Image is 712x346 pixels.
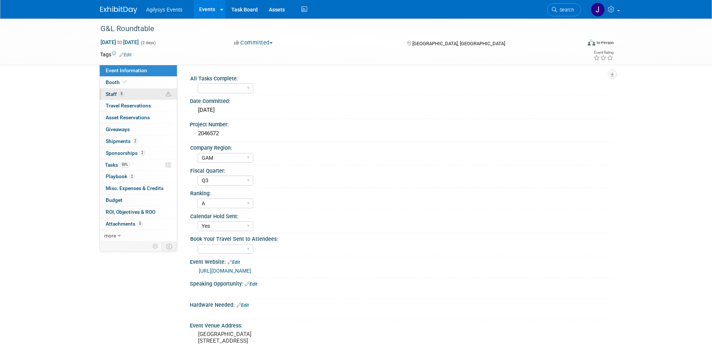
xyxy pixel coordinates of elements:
pre: [GEOGRAPHIC_DATA] [STREET_ADDRESS] [198,331,357,344]
div: G&L Roundtable [98,22,570,36]
div: Book Your Travel Sent to Attendees: [190,233,609,243]
a: [URL][DOMAIN_NAME] [199,268,251,274]
span: [DATE] [DATE] [100,39,139,46]
td: Tags [100,51,132,58]
td: Personalize Event Tab Strip [149,242,162,251]
div: Hardware Needed: [190,299,612,309]
div: Fiscal Quarter: [190,165,609,174]
span: 2 [139,150,145,156]
span: Misc. Expenses & Credits [106,185,164,191]
div: All Tasks Complete: [190,73,609,82]
a: Booth [100,77,177,88]
i: Booth reservation complete [123,80,127,84]
span: 2 [129,174,135,179]
a: Edit [228,260,240,265]
a: Attachments5 [100,218,177,230]
a: Budget [100,194,177,206]
span: 59% [120,162,130,167]
img: ExhibitDay [100,6,137,14]
span: Potential Scheduling Conflict -- at least one attendee is tagged in another overlapping event. [166,91,171,98]
div: In-Person [596,40,614,46]
div: Company Region: [190,142,609,152]
span: 5 [119,91,124,97]
span: Attachments [106,221,143,227]
span: (2 days) [140,40,156,45]
a: Tasks59% [100,159,177,171]
span: [GEOGRAPHIC_DATA], [GEOGRAPHIC_DATA] [412,41,505,46]
span: Staff [106,91,124,97]
a: Sponsorships2 [100,147,177,159]
a: Edit [245,282,257,287]
div: Ranking: [190,188,609,197]
img: Format-Inperson.png [588,40,595,46]
span: 2 [132,138,138,144]
a: more [100,230,177,242]
img: Justin Oram [591,3,605,17]
span: Playbook [106,173,135,179]
span: ROI, Objectives & ROO [106,209,155,215]
a: Travel Reservations [100,100,177,112]
div: [DATE] [195,104,606,116]
span: Giveaways [106,126,130,132]
span: Search [557,7,574,13]
a: Event Information [100,65,177,76]
span: more [104,233,116,239]
span: 5 [137,221,143,226]
span: Sponsorships [106,150,145,156]
span: to [116,39,123,45]
div: Event Venue Address: [190,320,612,329]
div: Event Website: [190,256,612,266]
a: Giveaways [100,124,177,135]
a: Search [547,3,581,16]
a: Edit [237,303,249,308]
a: Edit [119,52,132,57]
div: Calendar Hold Sent: [190,211,609,220]
div: Event Format [537,39,614,50]
span: Booth [106,79,128,85]
a: Playbook2 [100,171,177,182]
span: Budget [106,197,122,203]
span: Agilysys Events [146,7,182,13]
a: ROI, Objectives & ROO [100,206,177,218]
span: Shipments [106,138,138,144]
a: Shipments2 [100,136,177,147]
a: Asset Reservations [100,112,177,123]
a: Staff5 [100,89,177,100]
div: 2046572 [195,128,606,139]
span: Event Information [106,67,147,73]
span: Tasks [105,162,130,168]
span: Travel Reservations [106,103,151,109]
div: Speaking Opportunity: [190,278,612,288]
div: Date Committed: [190,96,612,105]
a: Misc. Expenses & Credits [100,183,177,194]
div: Event Rating [593,51,613,54]
td: Toggle Event Tabs [162,242,177,251]
div: Project Number: [190,119,612,128]
button: Committed [231,39,276,47]
span: Asset Reservations [106,114,150,120]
